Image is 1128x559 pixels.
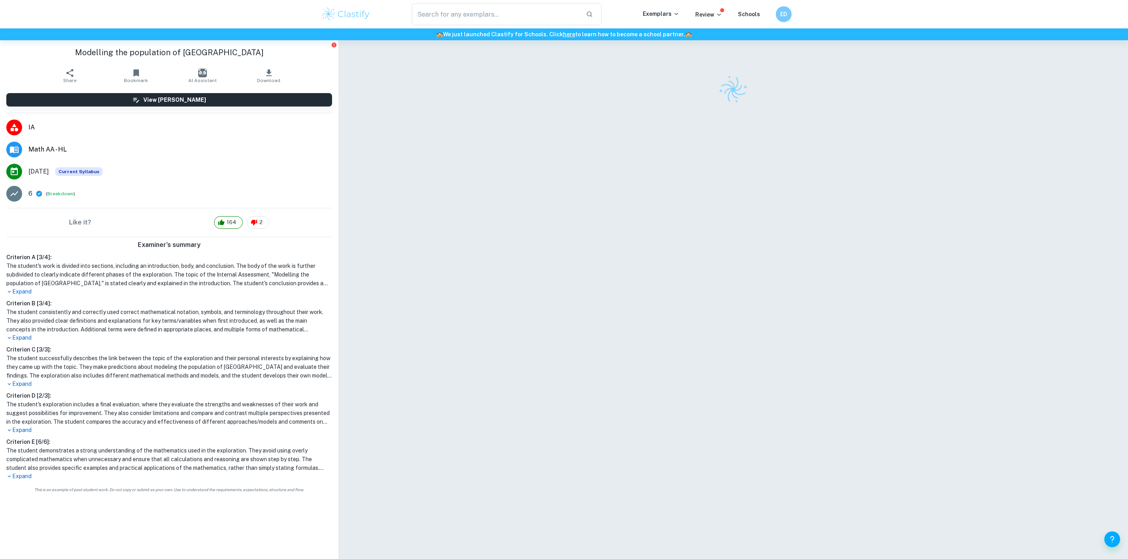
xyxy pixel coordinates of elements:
span: Math AA - HL [28,145,332,154]
img: Clastify logo [321,6,371,22]
h1: Modelling the population of [GEOGRAPHIC_DATA] [6,47,332,58]
button: Report issue [331,42,337,48]
h6: Criterion D [ 2 / 3 ]: [6,391,332,400]
button: Help and Feedback [1104,531,1120,547]
span: 164 [222,219,240,226]
button: AI Assistant [169,65,236,87]
p: Expand [6,334,332,342]
button: View [PERSON_NAME] [6,93,332,107]
button: Breakdown [47,190,73,197]
a: Schools [738,11,760,17]
h6: Criterion C [ 3 / 3 ]: [6,345,332,354]
span: 2 [255,219,267,226]
img: AI Assistant [198,69,207,77]
span: Bookmark [124,78,148,83]
h6: Criterion A [ 3 / 4 ]: [6,253,332,262]
h6: Examiner's summary [3,240,335,250]
p: Expand [6,288,332,296]
span: Download [257,78,280,83]
span: Share [63,78,77,83]
span: ( ) [46,190,75,198]
span: IA [28,123,332,132]
div: This exemplar is based on the current syllabus. Feel free to refer to it for inspiration/ideas wh... [55,167,103,176]
span: Current Syllabus [55,167,103,176]
span: [DATE] [28,167,49,176]
h6: We just launched Clastify for Schools. Click to learn how to become a school partner. [2,30,1126,39]
button: Download [236,65,302,87]
h1: The student consistently and correctly used correct mathematical notation, symbols, and terminolo... [6,308,332,334]
h1: The student successfully describes the link between the topic of the exploration and their person... [6,354,332,380]
h6: Criterion B [ 3 / 4 ]: [6,299,332,308]
button: Share [37,65,103,87]
p: Expand [6,380,332,388]
p: Expand [6,426,332,434]
p: Review [695,10,722,19]
input: Search for any exemplars... [412,3,580,25]
h6: ED [779,10,788,19]
button: Bookmark [103,65,169,87]
p: Exemplars [643,9,679,18]
p: 6 [28,189,32,198]
img: Clastify logo [714,71,752,108]
a: here [563,31,575,37]
h6: Like it? [69,218,91,227]
span: This is an example of past student work. Do not copy or submit as your own. Use to understand the... [3,487,335,493]
h6: Criterion E [ 6 / 6 ]: [6,437,332,446]
span: 🏫 [685,31,692,37]
span: AI Assistant [188,78,217,83]
span: 🏫 [436,31,443,37]
h1: The student's work is divided into sections, including an introduction, body, and conclusion. The... [6,262,332,288]
h6: View [PERSON_NAME] [143,95,206,104]
p: Expand [6,472,332,480]
h1: The student's exploration includes a final evaluation, where they evaluate the strengths and weak... [6,400,332,426]
button: ED [776,6,792,22]
div: 164 [214,216,243,229]
h1: The student demonstrates a strong understanding of the mathematics used in the exploration. They ... [6,446,332,472]
div: 2 [247,216,269,229]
